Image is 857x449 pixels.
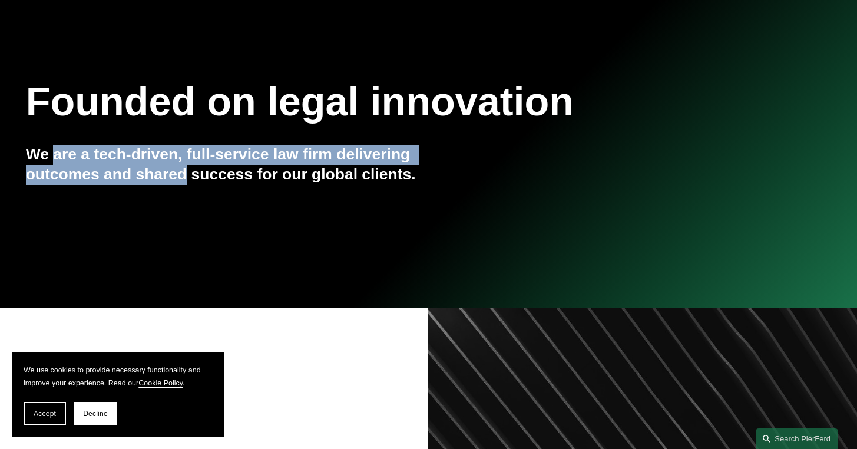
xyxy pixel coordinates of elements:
h1: Founded on legal innovation [26,78,697,124]
a: Cookie Policy [138,379,183,387]
button: Decline [74,402,117,425]
section: Cookie banner [12,352,224,437]
span: Accept [34,410,56,418]
h4: We are a tech-driven, full-service law firm delivering outcomes and shared success for our global... [26,145,429,184]
p: We use cookies to provide necessary functionality and improve your experience. Read our . [24,364,212,390]
button: Accept [24,402,66,425]
a: Search this site [756,428,838,449]
span: Decline [83,410,108,418]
